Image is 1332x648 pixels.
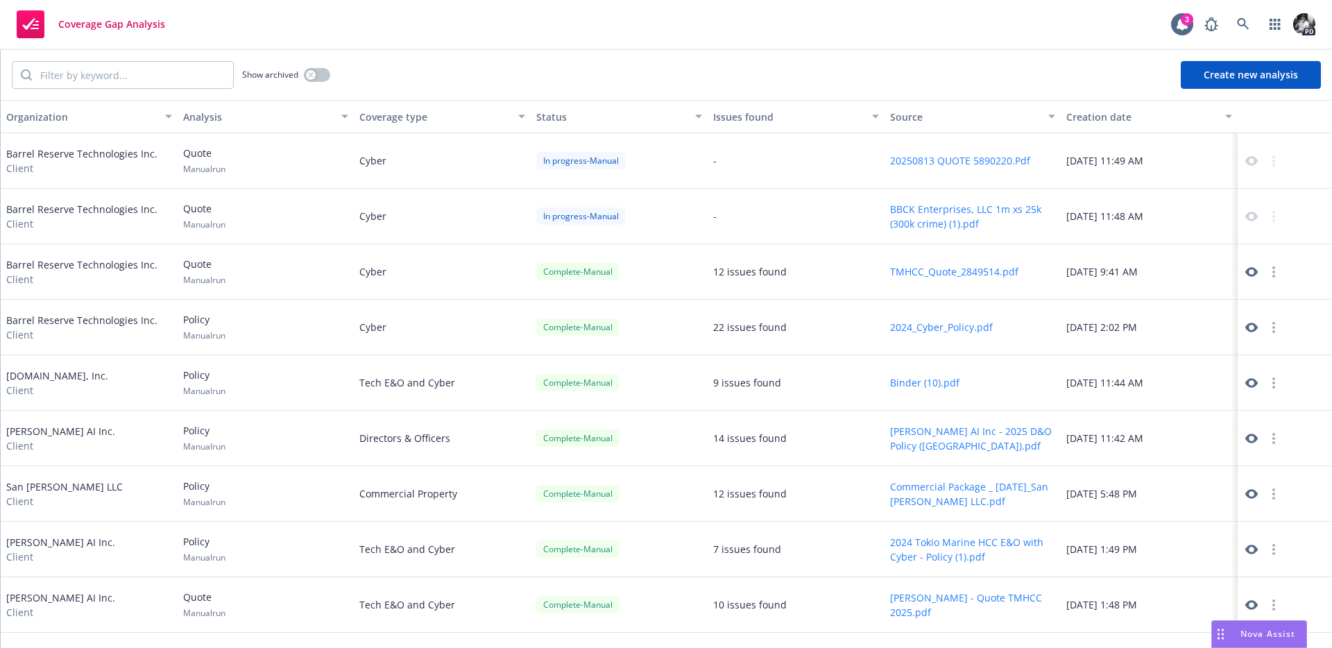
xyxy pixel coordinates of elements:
[536,596,620,613] div: Complete - Manual
[1197,10,1225,38] a: Report a Bug
[1061,466,1238,522] div: [DATE] 5:48 PM
[6,257,157,287] div: Barrel Reserve Technologies Inc.
[536,374,620,391] div: Complete - Manual
[11,5,171,44] a: Coverage Gap Analysis
[536,207,626,225] div: In progress - Manual
[354,577,531,633] div: Tech E&O and Cyber
[713,486,787,501] div: 12 issues found
[536,485,620,502] div: Complete - Manual
[885,100,1061,133] button: Source
[183,607,225,619] span: Manual run
[531,100,708,133] button: Status
[1261,10,1289,38] a: Switch app
[354,411,531,466] div: Directors & Officers
[6,327,157,342] span: Client
[1061,100,1238,133] button: Creation date
[58,19,165,30] span: Coverage Gap Analysis
[713,542,781,556] div: 7 issues found
[354,466,531,522] div: Commercial Property
[1061,411,1238,466] div: [DATE] 11:42 AM
[6,202,157,231] div: Barrel Reserve Technologies Inc.
[183,146,225,175] div: Quote
[354,189,531,244] div: Cyber
[1240,628,1295,640] span: Nova Assist
[183,385,225,397] span: Manual run
[890,202,1056,231] button: BBCK Enterprises, LLC 1m xs 25k (300k crime) (1).pdf
[183,534,225,563] div: Policy
[354,100,531,133] button: Coverage type
[536,429,620,447] div: Complete - Manual
[713,320,787,334] div: 22 issues found
[6,535,115,564] div: [PERSON_NAME] AI Inc.
[178,100,355,133] button: Analysis
[890,375,959,390] button: Binder (10).pdf
[183,423,225,452] div: Policy
[6,313,157,342] div: Barrel Reserve Technologies Inc.
[354,300,531,355] div: Cyber
[6,438,115,453] span: Client
[6,272,157,287] span: Client
[6,216,157,231] span: Client
[183,312,225,341] div: Policy
[1212,621,1229,647] div: Drag to move
[183,496,225,508] span: Manual run
[354,244,531,300] div: Cyber
[1061,300,1238,355] div: [DATE] 2:02 PM
[6,424,115,453] div: [PERSON_NAME] AI Inc.
[536,318,620,336] div: Complete - Manual
[354,133,531,189] div: Cyber
[536,263,620,280] div: Complete - Manual
[713,209,717,223] div: -
[1,100,178,133] button: Organization
[1061,522,1238,577] div: [DATE] 1:49 PM
[183,201,225,230] div: Quote
[890,153,1030,168] button: 20250813 QUOTE 5890220.Pdf
[183,163,225,175] span: Manual run
[890,424,1056,453] button: [PERSON_NAME] AI Inc - 2025 D&O Policy ([GEOGRAPHIC_DATA]).pdf
[183,441,225,452] span: Manual run
[536,110,687,124] div: Status
[890,110,1041,124] div: Source
[1061,133,1238,189] div: [DATE] 11:49 AM
[183,552,225,563] span: Manual run
[183,479,225,508] div: Policy
[6,549,115,564] span: Client
[32,62,233,88] input: Filter by keyword...
[6,110,157,124] div: Organization
[1181,13,1193,26] div: 3
[359,110,510,124] div: Coverage type
[890,590,1056,620] button: [PERSON_NAME] - Quote TMHCC 2025.pdf
[890,479,1056,509] button: Commercial Package _ [DATE]_San [PERSON_NAME] LLC.pdf
[1061,189,1238,244] div: [DATE] 11:48 AM
[354,522,531,577] div: Tech E&O and Cyber
[1181,61,1321,89] button: Create new analysis
[713,431,787,445] div: 14 issues found
[183,330,225,341] span: Manual run
[1061,577,1238,633] div: [DATE] 1:48 PM
[1061,355,1238,411] div: [DATE] 11:44 AM
[354,355,531,411] div: Tech E&O and Cyber
[536,540,620,558] div: Complete - Manual
[1293,13,1315,35] img: photo
[890,320,993,334] button: 2024_Cyber_Policy.pdf
[242,69,298,80] span: Show archived
[1211,620,1307,648] button: Nova Assist
[713,110,864,124] div: Issues found
[536,152,626,169] div: In progress - Manual
[713,264,787,279] div: 12 issues found
[890,264,1018,279] button: TMHCC_Quote_2849514.pdf
[6,383,108,398] span: Client
[183,368,225,397] div: Policy
[183,274,225,286] span: Manual run
[708,100,885,133] button: Issues found
[890,535,1056,564] button: 2024 Tokio Marine HCC E&O with Cyber - Policy (1).pdf
[183,110,334,124] div: Analysis
[1066,110,1217,124] div: Creation date
[713,597,787,612] div: 10 issues found
[713,375,781,390] div: 9 issues found
[183,219,225,230] span: Manual run
[6,479,123,509] div: San [PERSON_NAME] LLC
[1229,10,1257,38] a: Search
[21,69,32,80] svg: Search
[6,368,108,398] div: [DOMAIN_NAME], Inc.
